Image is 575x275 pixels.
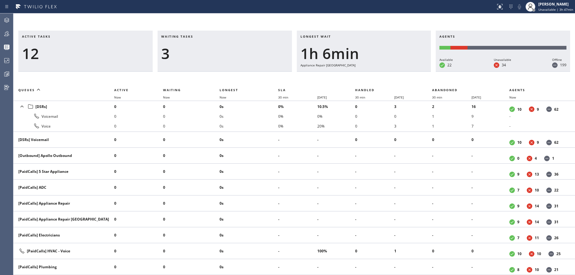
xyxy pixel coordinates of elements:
span: Now [509,95,516,99]
dd: 7 [517,235,519,240]
li: - [394,230,432,240]
dd: 22 [447,62,452,68]
li: - [317,135,355,145]
dd: 31 [554,219,559,225]
span: Longest wait [300,34,331,39]
li: 0 [355,102,394,111]
dt: Offline [546,188,552,193]
li: - [278,135,317,145]
li: - [432,230,471,240]
span: Queues [18,88,35,92]
span: Abandoned [432,88,457,92]
li: 0 [163,214,220,224]
dd: 14 [535,219,539,225]
li: - [471,183,509,192]
dd: 1 [552,156,554,161]
li: 0s [220,214,278,224]
li: - [317,262,355,272]
dt: Available [509,172,515,177]
dt: Available [509,156,515,161]
dd: 9 [517,172,519,177]
span: 30 min [432,95,442,99]
dt: Available [509,235,515,241]
li: 0 [355,135,394,145]
li: 0 [163,230,220,240]
li: - [471,199,509,208]
dd: 9 [517,203,519,209]
li: - [278,167,317,177]
dd: 34 [502,62,506,68]
li: - [278,230,317,240]
li: 0 [163,262,220,272]
dd: 10 [535,188,539,193]
span: 30 min [355,95,365,99]
li: - [471,167,509,177]
div: [PaidCalls] 5 Star Appliance [18,169,109,174]
li: - [355,167,394,177]
span: SLA [278,88,286,92]
dt: Available [509,106,515,112]
li: - [317,151,355,161]
li: 0 [355,246,394,256]
div: Appliance Repair [GEOGRAPHIC_DATA] [300,62,428,68]
dt: Unavailable [529,251,534,257]
dt: Available [509,188,515,193]
li: - [509,111,568,121]
dd: 9 [537,140,539,145]
dt: Unavailable [529,140,534,145]
li: 0 [114,230,163,240]
li: 0 [114,183,163,192]
li: - [317,167,355,177]
li: 0s [220,199,278,208]
li: 100% [317,246,355,256]
div: [PaidCalls] Plumbing [18,264,109,269]
li: 0% [278,111,317,121]
li: - [278,214,317,224]
span: Waiting [163,88,181,92]
dt: Offline [548,251,554,257]
dd: 10 [535,267,539,272]
li: 0s [220,121,278,131]
div: Available [439,57,453,62]
li: 0 [114,121,163,131]
dd: 14 [535,203,539,209]
li: - [355,230,394,240]
li: - [278,151,317,161]
li: 0 [394,111,432,121]
dd: 62 [554,140,559,145]
li: - [471,214,509,224]
li: 0 [163,135,220,145]
div: [DSRs] [18,102,109,111]
li: - [394,199,432,208]
div: Available: 22 [439,46,450,50]
li: - [317,214,355,224]
li: 7 [471,121,509,131]
dt: Unavailable [527,219,532,225]
li: 0 [114,246,163,256]
dd: 11 [535,235,539,240]
li: - [278,246,317,256]
dd: 22 [554,188,559,193]
span: [DATE] [317,95,327,99]
li: - [509,121,568,131]
dt: Offline [546,235,552,241]
li: 0 [163,111,220,121]
span: [DATE] [471,95,481,99]
li: - [471,262,509,272]
li: - [394,262,432,272]
li: 0 [163,183,220,192]
li: 0 [163,199,220,208]
dt: Offline [544,156,550,161]
li: - [394,183,432,192]
li: 0s [220,183,278,192]
div: [PaidCalls] Electricians [18,232,109,238]
div: [PaidCalls] Appliance Repair [GEOGRAPHIC_DATA] [18,217,109,222]
dt: Offline [546,172,552,177]
li: 0 [163,102,220,111]
dt: Unavailable [527,188,532,193]
li: 0 [114,167,163,177]
li: 0s [220,151,278,161]
li: - [278,183,317,192]
li: 0 [114,102,163,111]
div: 3 [161,45,288,62]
